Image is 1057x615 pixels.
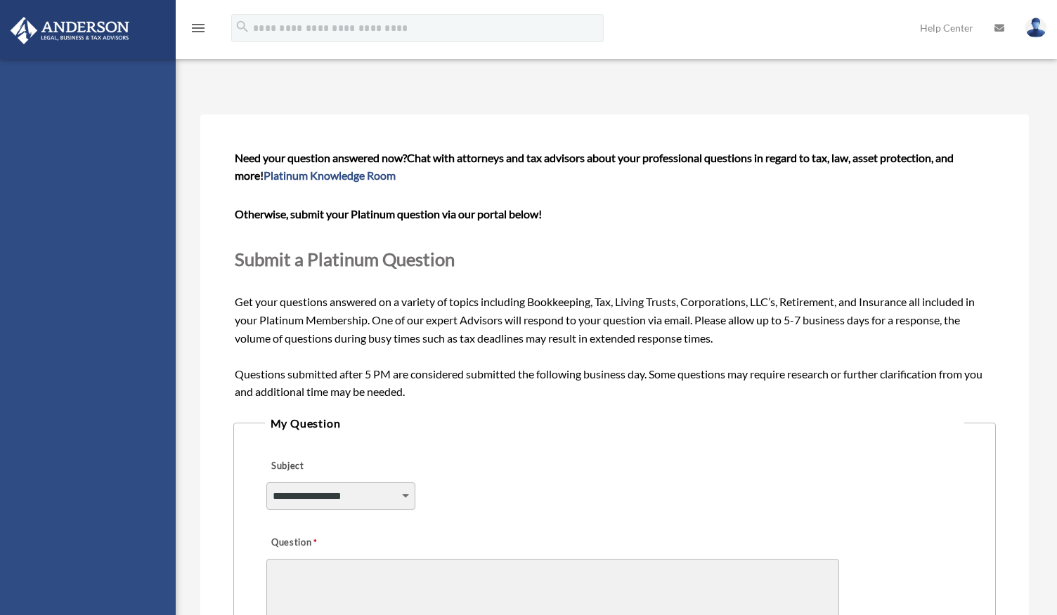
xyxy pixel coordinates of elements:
label: Question [266,533,375,553]
b: Otherwise, submit your Platinum question via our portal below! [235,207,542,220]
label: Subject [266,456,400,476]
img: Anderson Advisors Platinum Portal [6,17,134,44]
legend: My Question [265,414,965,433]
span: Submit a Platinum Question [235,249,455,270]
span: Chat with attorneys and tax advisors about your professional questions in regard to tax, law, ass... [235,151,954,183]
a: Platinum Knowledge Room [264,168,396,182]
i: search [235,19,250,34]
a: menu [190,25,207,37]
span: Need your question answered now? [235,151,407,164]
span: Get your questions answered on a variety of topics including Bookkeeping, Tax, Living Trusts, Cor... [235,151,994,399]
i: menu [190,20,207,37]
img: User Pic [1025,18,1046,38]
